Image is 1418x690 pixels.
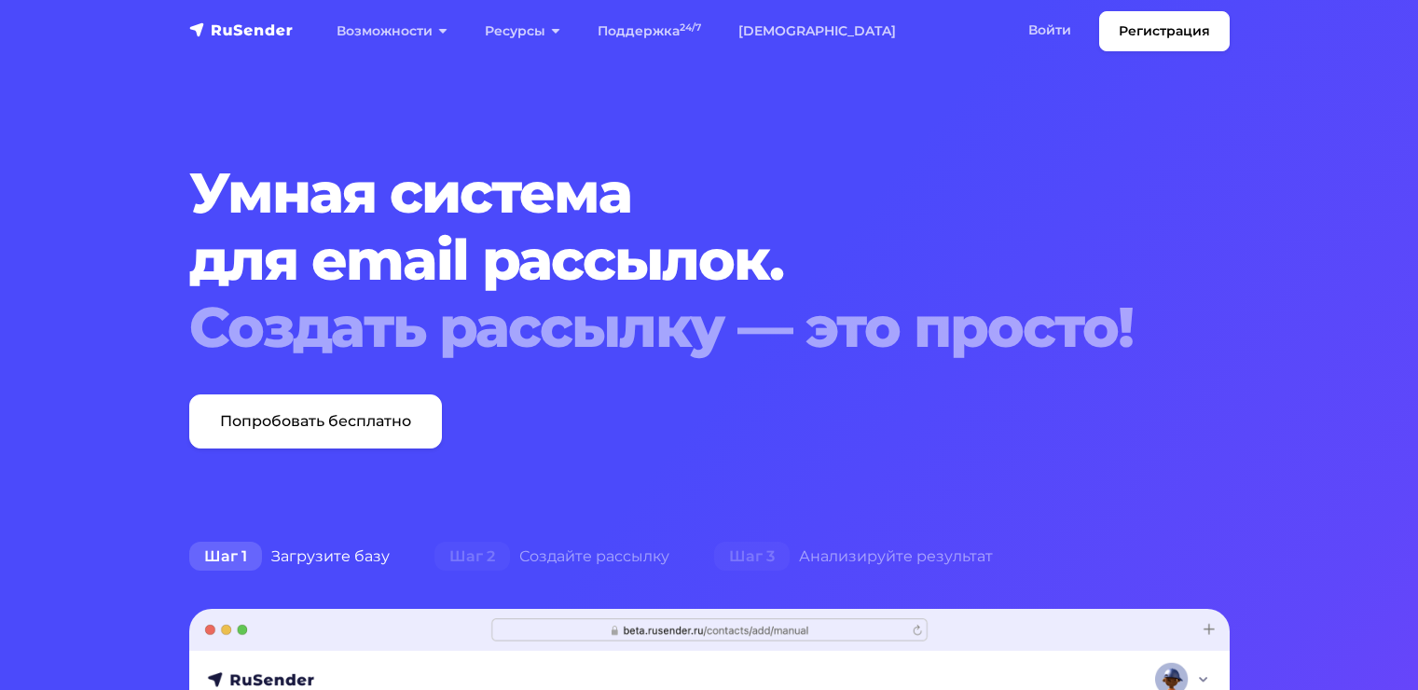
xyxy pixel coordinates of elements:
a: Регистрация [1099,11,1230,51]
div: Создать рассылку — это просто! [189,294,1141,361]
span: Шаг 2 [434,542,510,572]
img: RuSender [189,21,294,39]
a: Возможности [318,12,466,50]
sup: 24/7 [680,21,701,34]
a: Ресурсы [466,12,579,50]
h1: Умная система для email рассылок. [189,159,1141,361]
a: Войти [1010,11,1090,49]
div: Анализируйте результат [692,538,1015,575]
a: [DEMOGRAPHIC_DATA] [720,12,915,50]
span: Шаг 3 [714,542,790,572]
a: Попробовать бесплатно [189,394,442,448]
span: Шаг 1 [189,542,262,572]
a: Поддержка24/7 [579,12,720,50]
div: Загрузите базу [167,538,412,575]
div: Создайте рассылку [412,538,692,575]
